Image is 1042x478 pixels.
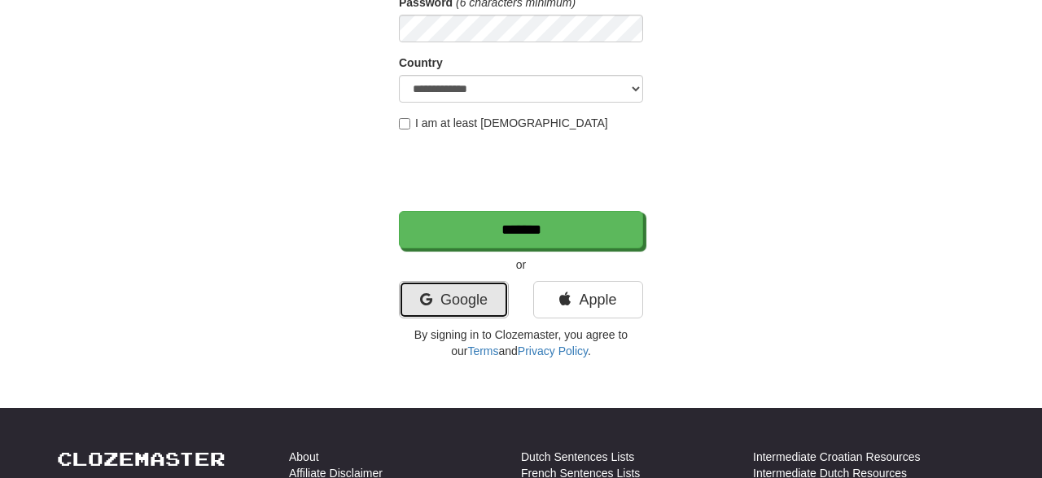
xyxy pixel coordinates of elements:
a: About [289,449,319,465]
a: Intermediate Croatian Resources [753,449,920,465]
a: Privacy Policy [518,344,588,357]
input: I am at least [DEMOGRAPHIC_DATA] [399,118,410,129]
iframe: reCAPTCHA [399,139,646,203]
a: Google [399,281,509,318]
p: By signing in to Clozemaster, you agree to our and . [399,327,643,359]
a: Apple [533,281,643,318]
p: or [399,257,643,273]
a: Dutch Sentences Lists [521,449,634,465]
label: I am at least [DEMOGRAPHIC_DATA] [399,115,608,131]
a: Terms [467,344,498,357]
label: Country [399,55,443,71]
a: Clozemaster [57,449,225,469]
